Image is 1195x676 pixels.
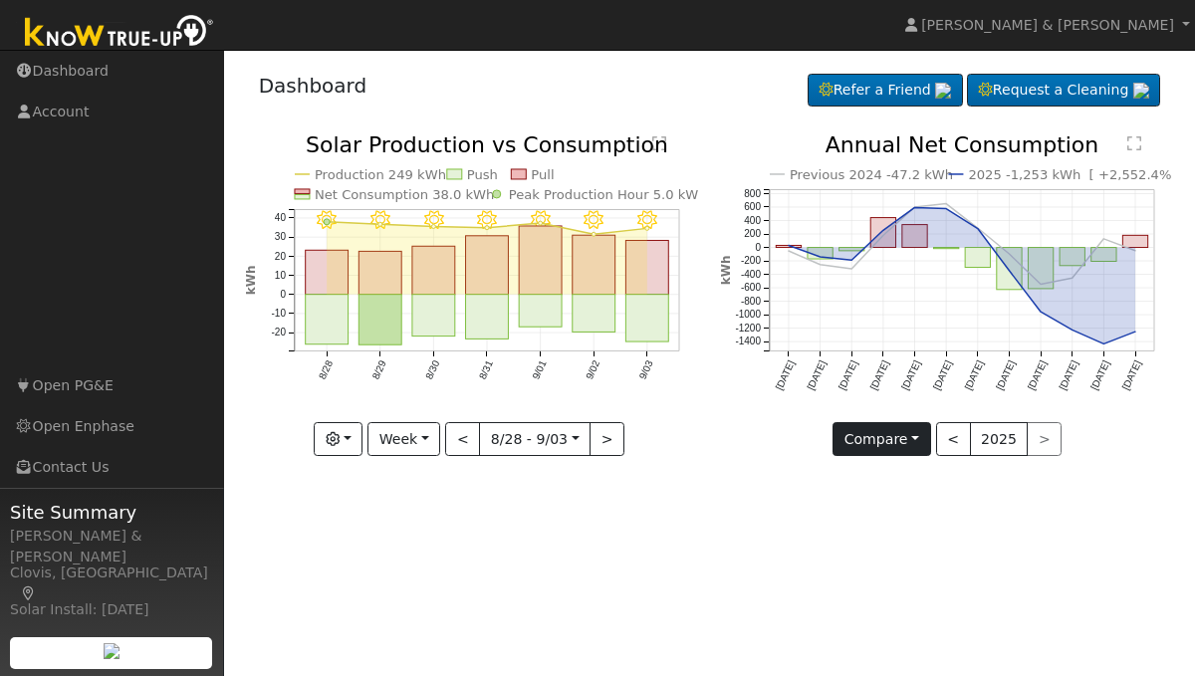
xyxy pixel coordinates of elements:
[274,232,286,243] text: 30
[592,233,596,237] circle: onclick=""
[994,358,1017,391] text: [DATE]
[1127,135,1141,151] text: 
[274,270,286,281] text: 10
[315,187,495,202] text: Net Consumption 38.0 kWh
[921,17,1174,33] span: [PERSON_NAME] & [PERSON_NAME]
[744,188,761,199] text: 800
[944,207,948,211] circle: onclick=""
[645,227,649,231] circle: onclick=""
[104,643,119,659] img: retrieve
[776,246,801,248] rect: onclick=""
[1071,329,1075,333] circle: onclick=""
[584,358,601,381] text: 9/02
[735,310,761,321] text: -1000
[1058,358,1080,391] text: [DATE]
[531,167,554,182] text: Pull
[881,234,885,238] circle: onclick=""
[367,422,440,456] button: Week
[735,323,761,334] text: -1200
[819,263,823,267] circle: onclick=""
[741,256,761,267] text: -200
[1026,358,1049,391] text: [DATE]
[584,211,603,231] i: 9/02 - Clear
[370,211,390,231] i: 8/29 - Clear
[271,328,286,338] text: -20
[870,218,895,248] rect: onclick=""
[324,219,330,225] circle: onclick=""
[741,269,761,280] text: -400
[259,74,367,98] a: Dashboard
[1102,342,1106,346] circle: onclick=""
[305,251,348,295] rect: onclick=""
[1008,269,1012,273] circle: onclick=""
[1071,276,1075,280] circle: onclick=""
[412,295,455,337] rect: onclick=""
[969,167,1181,182] text: 2025 -1,253 kWh [ +2,552.4% ]
[899,358,922,391] text: [DATE]
[976,227,980,231] circle: onclick=""
[519,226,562,295] rect: onclick=""
[849,267,853,271] circle: onclick=""
[744,228,761,239] text: 200
[412,247,455,295] rect: onclick=""
[936,422,971,456] button: <
[465,295,508,339] rect: onclick=""
[531,211,551,231] i: 9/01 - Clear
[358,252,401,295] rect: onclick=""
[316,358,334,381] text: 8/28
[244,266,258,296] text: kWh
[1133,83,1149,99] img: retrieve
[913,206,917,210] circle: onclick=""
[808,248,833,259] rect: onclick=""
[805,358,828,391] text: [DATE]
[965,248,990,268] rect: onclick=""
[826,132,1099,157] text: Annual Net Consumption
[1039,311,1043,315] circle: onclick=""
[280,289,286,300] text: 0
[1120,358,1143,391] text: [DATE]
[485,226,489,230] circle: onclick=""
[10,599,213,620] div: Solar Install: [DATE]
[445,422,480,456] button: <
[1123,236,1148,248] rect: onclick=""
[530,358,548,381] text: 9/01
[467,167,498,182] text: Push
[519,295,562,328] rect: onclick=""
[970,422,1029,456] button: 2025
[787,249,791,253] circle: onclick=""
[741,283,761,294] text: -600
[476,358,494,381] text: 8/31
[1008,252,1012,256] circle: onclick=""
[1088,358,1111,391] text: [DATE]
[509,187,707,202] text: Peak Production Hour 5.0 kWh
[744,215,761,226] text: 400
[963,358,986,391] text: [DATE]
[10,499,213,526] span: Site Summary
[465,236,508,295] rect: onclick=""
[735,337,761,347] text: -1400
[573,235,615,295] rect: onclick=""
[935,83,951,99] img: retrieve
[868,358,891,391] text: [DATE]
[967,74,1160,108] a: Request a Cleaning
[997,248,1022,290] rect: onclick=""
[271,308,286,319] text: -10
[719,256,733,286] text: kWh
[1133,249,1137,253] circle: onclick=""
[902,225,927,248] rect: onclick=""
[836,358,859,391] text: [DATE]
[849,259,853,263] circle: onclick=""
[1039,283,1043,287] circle: onclick=""
[636,358,654,381] text: 9/03
[305,295,348,344] rect: onclick=""
[833,422,931,456] button: Compare
[590,422,624,456] button: >
[1102,237,1106,241] circle: onclick=""
[787,244,791,248] circle: onclick=""
[358,295,401,345] rect: onclick=""
[637,211,657,231] i: 9/03 - Clear
[423,358,441,381] text: 8/30
[934,248,959,249] rect: onclick=""
[274,251,286,262] text: 20
[477,211,497,231] i: 8/31 - Clear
